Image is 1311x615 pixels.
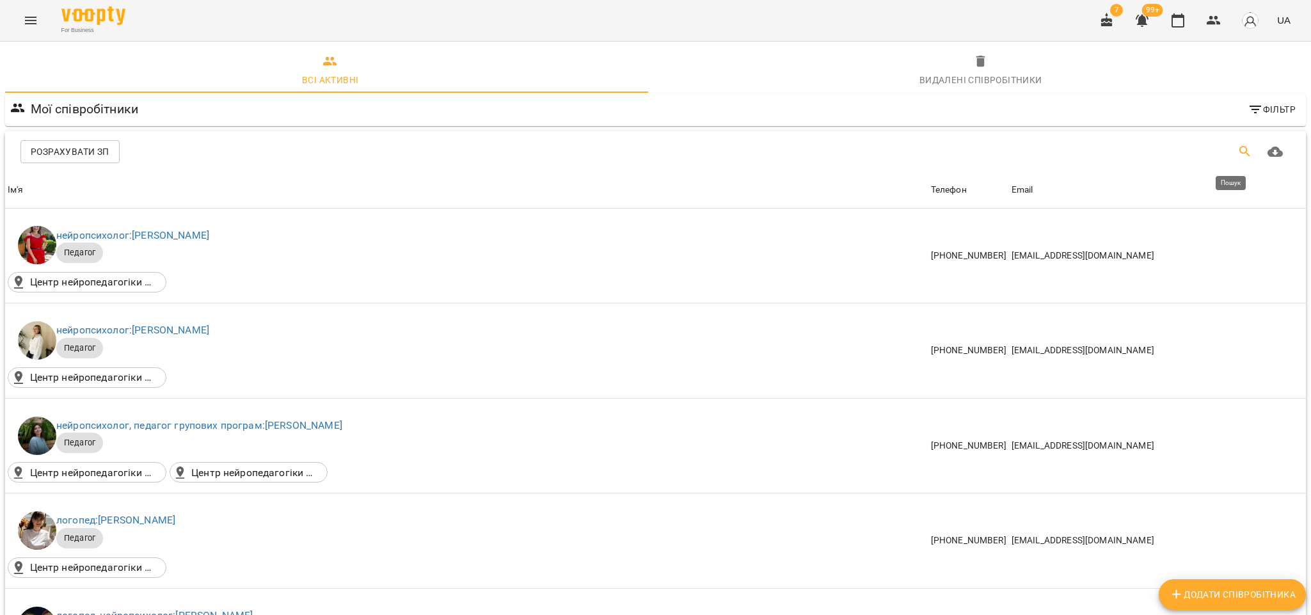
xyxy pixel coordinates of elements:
[1012,182,1033,198] div: Sort
[1169,587,1296,602] span: Додати співробітника
[8,272,166,292] div: Центр нейропедагогіки Brain up Online ()
[1260,136,1291,167] button: Завантажити CSV
[8,182,24,198] div: Sort
[56,419,342,431] a: нейропсихолог, педагог групових програм:[PERSON_NAME]
[928,303,1009,399] td: [PHONE_NUMBER]
[919,72,1042,88] div: Видалені cпівробітники
[1009,303,1306,399] td: [EMAIL_ADDRESS][DOMAIN_NAME]
[931,182,1006,198] span: Телефон
[1012,182,1033,198] div: Email
[30,465,158,481] p: Центр нейропедагогіки Brain up м.Мінська([STREET_ADDRESS][PERSON_NAME])
[56,342,103,354] span: Педагог
[928,209,1009,303] td: [PHONE_NUMBER]
[18,226,56,264] img: Іванна Шевчук
[56,532,103,544] span: Педагог
[1012,182,1303,198] span: Email
[1159,579,1306,610] button: Додати співробітника
[1243,98,1301,121] button: Фільтр
[1248,102,1296,117] span: Фільтр
[15,5,46,36] button: Menu
[18,321,56,360] img: Ірина Сухарська
[5,131,1306,172] div: Table Toolbar
[20,140,120,163] button: Розрахувати ЗП
[170,462,328,483] div: Центр нейропедагогіки Brain up Online ()
[928,398,1009,493] td: [PHONE_NUMBER]
[56,229,209,241] a: нейропсихолог:[PERSON_NAME]
[30,370,158,385] p: Центр нейропедагогіки Brain up. м. Лівобережна([STREET_ADDRESS]
[56,324,209,336] a: нейропсихолог:[PERSON_NAME]
[1277,13,1291,27] span: UA
[30,560,158,575] p: Центр нейропедагогіки Brain up Online
[56,437,103,449] span: Педагог
[18,511,56,550] img: Анна Ягмурджи
[30,275,158,290] p: Центр нейропедагогіки Brain up Online
[191,465,319,481] p: Центр нейропедагогіки Brain up Online
[1110,4,1123,17] span: 7
[8,367,166,388] div: Центр нейропедагогіки Brain up. м. Лівобережна(вулиця Микільсько-Слобідська, 2б, Київ, Україна, 0...
[56,247,103,259] span: Педагог
[1009,493,1306,589] td: [EMAIL_ADDRESS][DOMAIN_NAME]
[8,462,166,483] div: Центр нейропедагогіки Brain up м.Мінська(п-т Володимира Івасюка, 20, Київ, Україна)
[31,99,139,119] h6: Мої співробітники
[1142,4,1163,17] span: 99+
[1009,209,1306,303] td: [EMAIL_ADDRESS][DOMAIN_NAME]
[31,144,109,159] span: Розрахувати ЗП
[56,514,175,526] a: логопед:[PERSON_NAME]
[931,182,967,198] div: Телефон
[302,72,358,88] div: Всі активні
[61,6,125,25] img: Voopty Logo
[8,182,24,198] div: Ім'я
[8,182,926,198] span: Ім'я
[928,493,1009,589] td: [PHONE_NUMBER]
[931,182,967,198] div: Sort
[8,557,166,578] div: Центр нейропедагогіки Brain up Online ()
[61,26,125,35] span: For Business
[1272,8,1296,32] button: UA
[1241,12,1259,29] img: avatar_s.png
[18,417,56,455] img: Анна Андрійчук
[1230,136,1260,167] button: Пошук
[1009,398,1306,493] td: [EMAIL_ADDRESS][DOMAIN_NAME]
